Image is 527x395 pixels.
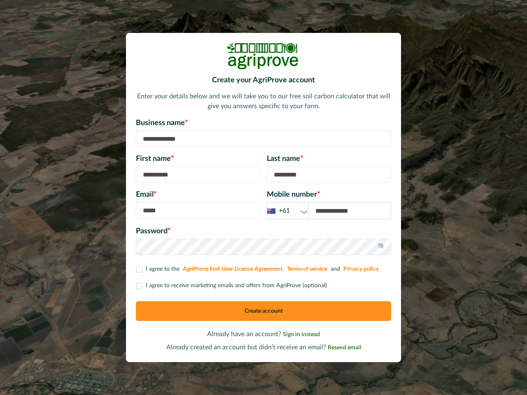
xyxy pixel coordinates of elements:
a: Sign in instead [283,331,320,337]
a: Resend email [328,344,361,351]
p: First name [136,153,260,165]
p: Email [136,189,260,200]
img: Logo Image [226,43,301,70]
span: Resend email [328,345,361,351]
p: Last name [267,153,391,165]
p: Already created an account but didn’t receive an email? [136,342,391,352]
p: Business name [136,118,391,129]
button: Create account [136,301,391,321]
p: Enter your details below and we will take you to our free soil carbon calculator that will give y... [136,91,391,111]
p: Password [136,226,391,237]
p: Mobile number [267,189,391,200]
a: Terms of service [287,266,327,272]
p: I agree to the and [146,265,380,274]
a: AgriProve End-User License Agreement, [183,266,284,272]
span: Sign in instead [283,332,320,337]
a: Privacy policy [343,266,379,272]
p: Already have an account? [136,329,391,339]
p: I agree to receive marketing emails and offers from AgriProve (optional) [146,281,327,290]
h2: Create your AgriProve account [136,76,391,85]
